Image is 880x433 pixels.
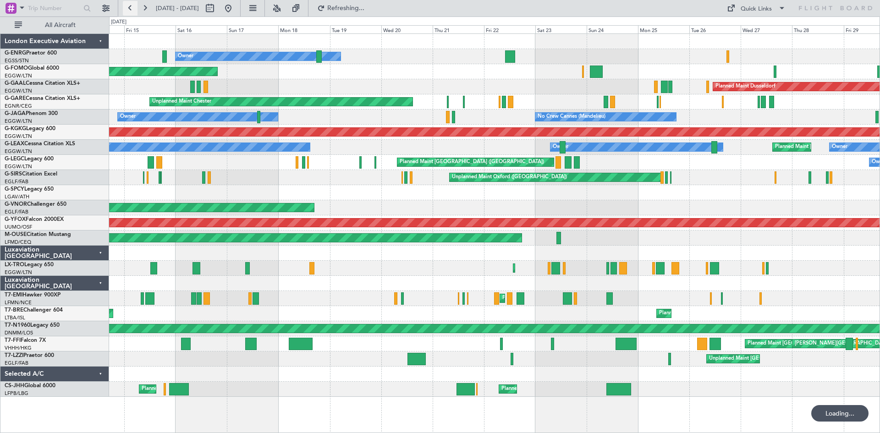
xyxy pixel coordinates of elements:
[5,72,32,79] a: EGGW/LTN
[5,81,80,86] a: G-GAALCessna Citation XLS+
[5,307,63,313] a: T7-BREChallenger 604
[535,25,587,33] div: Sat 23
[5,323,60,328] a: T7-N1960Legacy 650
[741,5,772,14] div: Quick Links
[5,193,29,200] a: LGAV/ATH
[330,25,381,33] div: Tue 19
[381,25,433,33] div: Wed 20
[5,292,22,298] span: T7-EMI
[5,66,28,71] span: G-FOMO
[5,126,55,132] a: G-KGKGLegacy 600
[638,25,689,33] div: Mon 25
[5,156,54,162] a: G-LEGCLegacy 600
[5,171,22,177] span: G-SIRS
[5,148,32,155] a: EGGW/LTN
[741,25,792,33] div: Wed 27
[5,156,24,162] span: G-LEGC
[5,66,59,71] a: G-FOMOGlobal 6000
[501,382,646,396] div: Planned Maint [GEOGRAPHIC_DATA] ([GEOGRAPHIC_DATA])
[5,307,23,313] span: T7-BRE
[120,110,136,124] div: Owner
[28,1,81,15] input: Trip Number
[689,25,741,33] div: Tue 26
[5,314,25,321] a: LTBA/ISL
[5,239,31,246] a: LFMD/CEQ
[5,292,60,298] a: T7-EMIHawker 900XP
[433,25,484,33] div: Thu 21
[5,111,26,116] span: G-JAGA
[5,224,32,230] a: UUMO/OSF
[327,5,365,11] span: Refreshing...
[5,141,75,147] a: G-LEAXCessna Citation XLS
[5,353,23,358] span: T7-LZZI
[5,171,57,177] a: G-SIRSCitation Excel
[5,269,32,276] a: EGGW/LTN
[5,186,54,192] a: G-SPCYLegacy 650
[142,382,286,396] div: Planned Maint [GEOGRAPHIC_DATA] ([GEOGRAPHIC_DATA])
[452,170,567,184] div: Unplanned Maint Oxford ([GEOGRAPHIC_DATA])
[659,307,770,320] div: Planned Maint Warsaw ([GEOGRAPHIC_DATA])
[5,383,55,389] a: CS-JHHGlobal 6000
[24,22,97,28] span: All Aircraft
[5,96,26,101] span: G-GARE
[5,103,32,110] a: EGNR/CEG
[5,202,27,207] span: G-VNOR
[5,232,27,237] span: M-OUSE
[5,81,26,86] span: G-GAAL
[5,232,71,237] a: M-OUSECitation Mustang
[5,345,32,351] a: VHHH/HKG
[5,329,33,336] a: DNMM/LOS
[227,25,278,33] div: Sun 17
[715,80,775,93] div: Planned Maint Dusseldorf
[5,111,58,116] a: G-JAGAPhenom 300
[5,178,28,185] a: EGLF/FAB
[5,217,64,222] a: G-YFOXFalcon 2000EX
[278,25,330,33] div: Mon 18
[792,25,843,33] div: Thu 28
[709,352,860,366] div: Unplanned Maint [GEOGRAPHIC_DATA] ([GEOGRAPHIC_DATA])
[5,299,32,306] a: LFMN/NCE
[5,50,26,56] span: G-ENRG
[5,390,28,397] a: LFPB/LBG
[5,126,26,132] span: G-KGKG
[5,57,29,64] a: EGSS/STN
[5,208,28,215] a: EGLF/FAB
[538,110,605,124] div: No Crew Cannes (Mandelieu)
[124,25,176,33] div: Fri 15
[832,140,847,154] div: Owner
[178,49,193,63] div: Owner
[111,18,126,26] div: [DATE]
[5,353,54,358] a: T7-LZZIPraetor 600
[5,338,46,343] a: T7-FFIFalcon 7X
[5,186,24,192] span: G-SPCY
[5,338,21,343] span: T7-FFI
[5,118,32,125] a: EGGW/LTN
[5,96,80,101] a: G-GARECessna Citation XLS+
[400,155,544,169] div: Planned Maint [GEOGRAPHIC_DATA] ([GEOGRAPHIC_DATA])
[5,217,26,222] span: G-YFOX
[5,88,32,94] a: EGGW/LTN
[502,291,579,305] div: Planned Maint [PERSON_NAME]
[313,1,368,16] button: Refreshing...
[176,25,227,33] div: Sat 16
[5,360,28,367] a: EGLF/FAB
[722,1,790,16] button: Quick Links
[10,18,99,33] button: All Aircraft
[553,140,568,154] div: Owner
[5,141,24,147] span: G-LEAX
[484,25,535,33] div: Fri 22
[5,383,24,389] span: CS-JHH
[5,163,32,170] a: EGGW/LTN
[152,95,211,109] div: Unplanned Maint Chester
[5,262,54,268] a: LX-TROLegacy 650
[5,262,24,268] span: LX-TRO
[811,405,869,422] div: Loading...
[587,25,638,33] div: Sun 24
[5,202,66,207] a: G-VNORChallenger 650
[5,133,32,140] a: EGGW/LTN
[5,50,57,56] a: G-ENRGPraetor 600
[156,4,199,12] span: [DATE] - [DATE]
[5,323,30,328] span: T7-N1960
